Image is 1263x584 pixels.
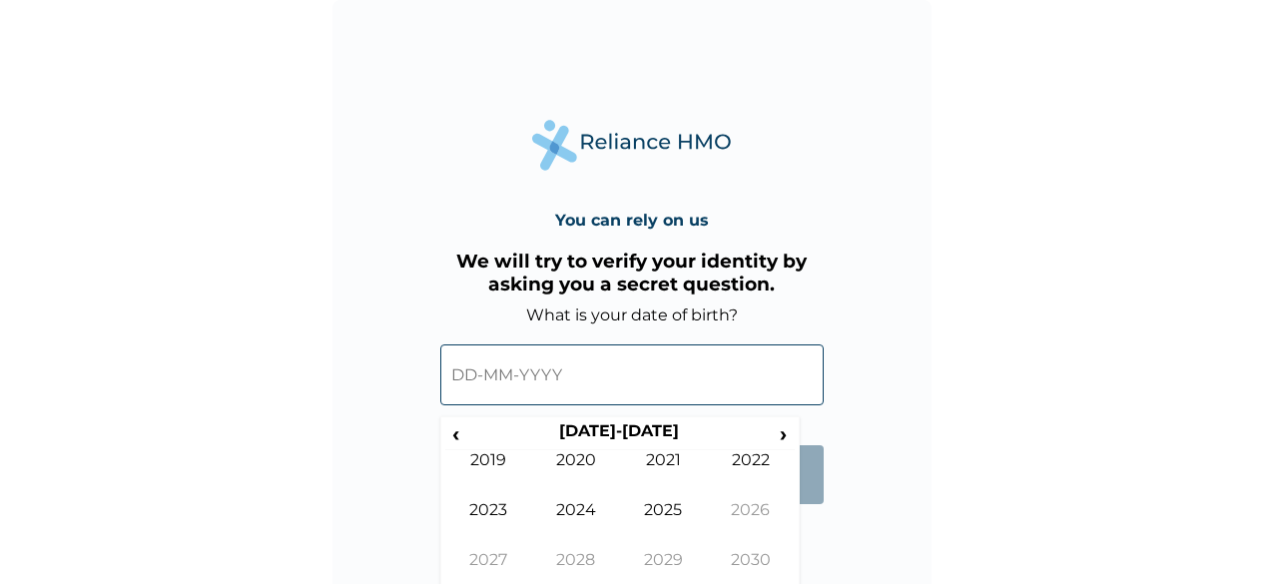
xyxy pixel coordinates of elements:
span: › [773,421,795,446]
td: 2023 [445,500,533,550]
h3: We will try to verify your identity by asking you a secret question. [440,250,824,295]
td: 2021 [620,450,708,500]
td: 2022 [707,450,795,500]
label: What is your date of birth? [526,305,738,324]
img: Reliance Health's Logo [532,120,732,171]
td: 2026 [707,500,795,550]
td: 2025 [620,500,708,550]
td: 2019 [445,450,533,500]
h4: You can rely on us [555,211,709,230]
td: 2024 [532,500,620,550]
th: [DATE]-[DATE] [466,421,773,449]
input: DD-MM-YYYY [440,344,824,405]
span: ‹ [445,421,466,446]
td: 2020 [532,450,620,500]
